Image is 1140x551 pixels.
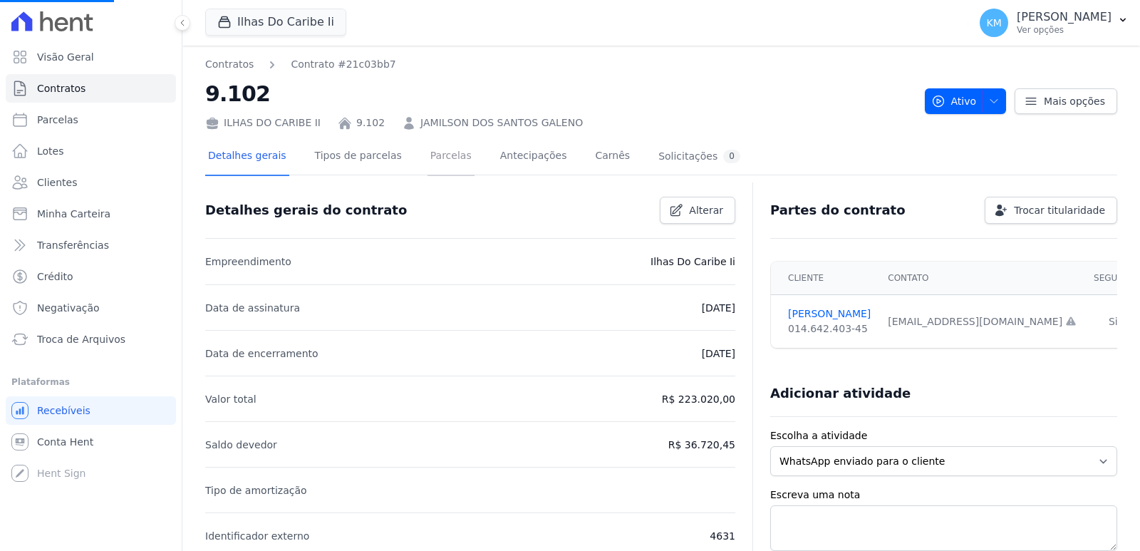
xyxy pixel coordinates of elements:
[37,207,110,221] span: Minha Carteira
[771,262,879,295] th: Cliente
[702,345,735,362] p: [DATE]
[770,202,906,219] h3: Partes do contrato
[205,391,256,408] p: Valor total
[37,175,77,190] span: Clientes
[658,150,740,163] div: Solicitações
[37,238,109,252] span: Transferências
[37,435,93,449] span: Conta Hent
[6,231,176,259] a: Transferências
[427,138,475,176] a: Parcelas
[888,314,1077,329] div: [EMAIL_ADDRESS][DOMAIN_NAME]
[655,138,743,176] a: Solicitações0
[879,262,1085,295] th: Contato
[1017,10,1111,24] p: [PERSON_NAME]
[205,9,346,36] button: Ilhas Do Caribe Ii
[592,138,633,176] a: Carnês
[6,105,176,134] a: Parcelas
[985,197,1117,224] a: Trocar titularidade
[312,138,405,176] a: Tipos de parcelas
[968,3,1140,43] button: KM [PERSON_NAME] Ver opções
[356,115,385,130] a: 9.102
[668,436,735,453] p: R$ 36.720,45
[788,321,871,336] div: 014.642.403-45
[291,57,395,72] a: Contrato #21c03bb7
[6,428,176,456] a: Conta Hent
[1017,24,1111,36] p: Ver opções
[6,74,176,103] a: Contratos
[770,488,1117,503] label: Escreva uma nota
[6,137,176,165] a: Lotes
[205,78,913,110] h2: 9.102
[788,307,871,321] a: [PERSON_NAME]
[770,428,1117,443] label: Escolha a atividade
[205,436,277,453] p: Saldo devedor
[723,150,740,163] div: 0
[37,50,94,64] span: Visão Geral
[6,262,176,291] a: Crédito
[37,81,85,96] span: Contratos
[205,527,309,545] p: Identificador externo
[37,301,100,315] span: Negativação
[37,144,64,158] span: Lotes
[205,253,291,270] p: Empreendimento
[6,200,176,228] a: Minha Carteira
[37,332,125,346] span: Troca de Arquivos
[205,138,289,176] a: Detalhes gerais
[205,345,318,362] p: Data de encerramento
[37,403,90,418] span: Recebíveis
[6,325,176,354] a: Troca de Arquivos
[420,115,583,130] a: JAMILSON DOS SANTOS GALENO
[1015,88,1117,114] a: Mais opções
[710,527,735,545] p: 4631
[6,43,176,71] a: Visão Geral
[497,138,570,176] a: Antecipações
[660,197,735,224] a: Alterar
[205,299,300,316] p: Data de assinatura
[6,294,176,322] a: Negativação
[11,374,170,391] div: Plataformas
[770,385,911,402] h3: Adicionar atividade
[205,482,307,499] p: Tipo de amortização
[205,115,321,130] div: ILHAS DO CARIBE II
[37,269,73,284] span: Crédito
[702,299,735,316] p: [DATE]
[1044,94,1105,108] span: Mais opções
[205,57,396,72] nav: Breadcrumb
[37,113,78,127] span: Parcelas
[205,57,254,72] a: Contratos
[689,203,723,217] span: Alterar
[986,18,1001,28] span: KM
[6,168,176,197] a: Clientes
[205,202,407,219] h3: Detalhes gerais do contrato
[6,396,176,425] a: Recebíveis
[931,88,977,114] span: Ativo
[925,88,1007,114] button: Ativo
[1014,203,1105,217] span: Trocar titularidade
[662,391,735,408] p: R$ 223.020,00
[205,57,913,72] nav: Breadcrumb
[651,253,735,270] p: Ilhas Do Caribe Ii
